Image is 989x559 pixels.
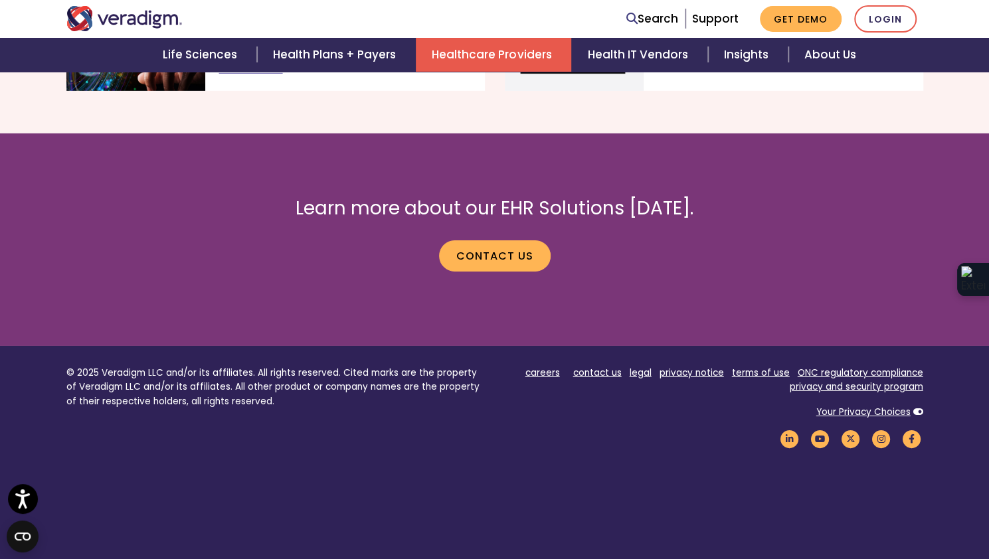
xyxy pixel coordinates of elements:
[760,6,842,32] a: Get Demo
[571,38,707,72] a: Health IT Vendors
[809,432,832,445] a: Veradigm YouTube Link
[798,366,923,379] a: ONC regulatory compliance
[573,366,622,379] a: contact us
[66,366,485,409] p: © 2025 Veradigm LLC and/or its affiliates. All rights reserved. Cited marks are the property of V...
[732,366,790,379] a: terms of use
[778,432,801,445] a: Veradigm LinkedIn Link
[708,38,788,72] a: Insights
[788,38,872,72] a: About Us
[147,38,257,72] a: Life Sciences
[525,366,560,379] a: careers
[854,5,917,33] a: Login
[219,60,282,76] a: Read more
[66,197,923,220] h2: Learn more about our EHR Solutions [DATE].
[840,432,862,445] a: Veradigm Twitter Link
[416,38,571,72] a: Healthcare Providers
[790,380,923,393] a: privacy and security program
[961,266,985,293] img: Extension Icon
[692,11,739,27] a: Support
[816,406,911,418] a: Your Privacy Choices
[901,432,923,445] a: Veradigm Facebook Link
[66,6,183,31] img: Veradigm logo
[626,10,678,28] a: Search
[734,463,973,543] iframe: Drift Chat Widget
[660,366,724,379] a: privacy notice
[439,240,551,271] a: Contact us
[7,520,39,552] button: Open CMP widget
[870,432,893,445] a: Veradigm Instagram Link
[257,38,416,72] a: Health Plans + Payers
[630,366,652,379] a: legal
